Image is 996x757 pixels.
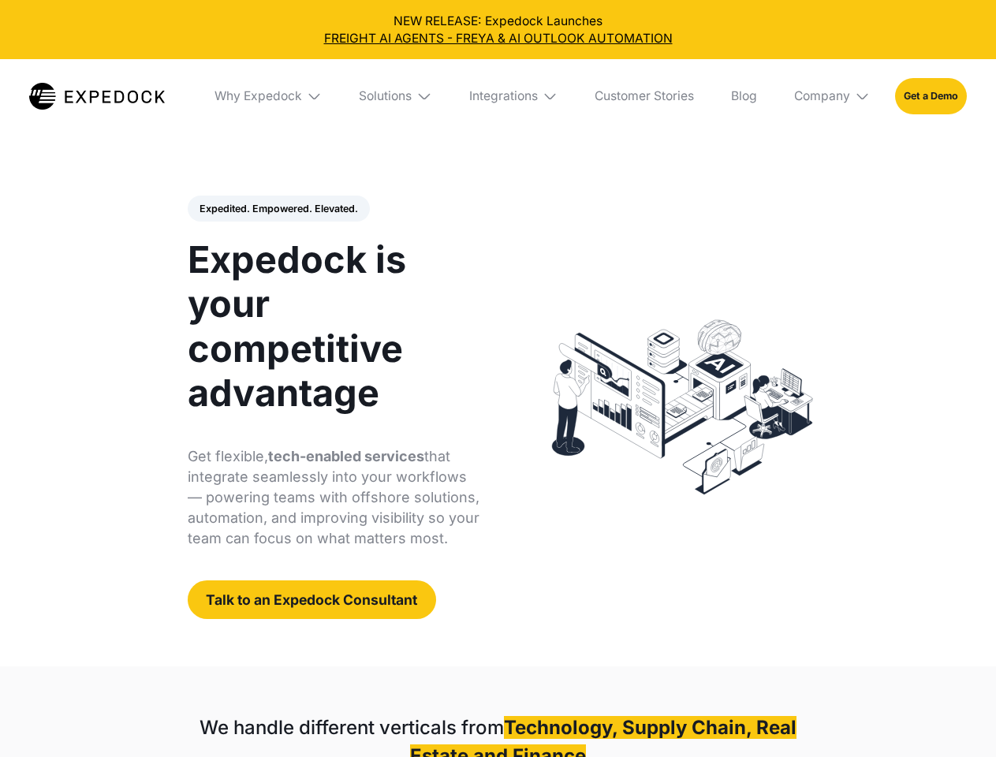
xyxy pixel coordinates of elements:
strong: We handle different verticals from [200,716,504,739]
p: Get flexible, that integrate seamlessly into your workflows — powering teams with offshore soluti... [188,446,480,549]
div: Solutions [347,59,445,133]
div: Solutions [359,88,412,104]
div: Why Expedock [214,88,302,104]
a: Blog [718,59,769,133]
h1: Expedock is your competitive advantage [188,237,480,415]
a: Talk to an Expedock Consultant [188,580,436,619]
a: FREIGHT AI AGENTS - FREYA & AI OUTLOOK AUTOMATION [13,30,984,47]
div: Company [782,59,882,133]
div: Company [794,88,850,104]
a: Customer Stories [582,59,706,133]
div: NEW RELEASE: Expedock Launches [13,13,984,47]
a: Get a Demo [895,78,967,114]
iframe: Chat Widget [917,681,996,757]
div: Why Expedock [202,59,334,133]
div: Integrations [457,59,570,133]
strong: tech-enabled services [268,448,424,464]
div: Integrations [469,88,538,104]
